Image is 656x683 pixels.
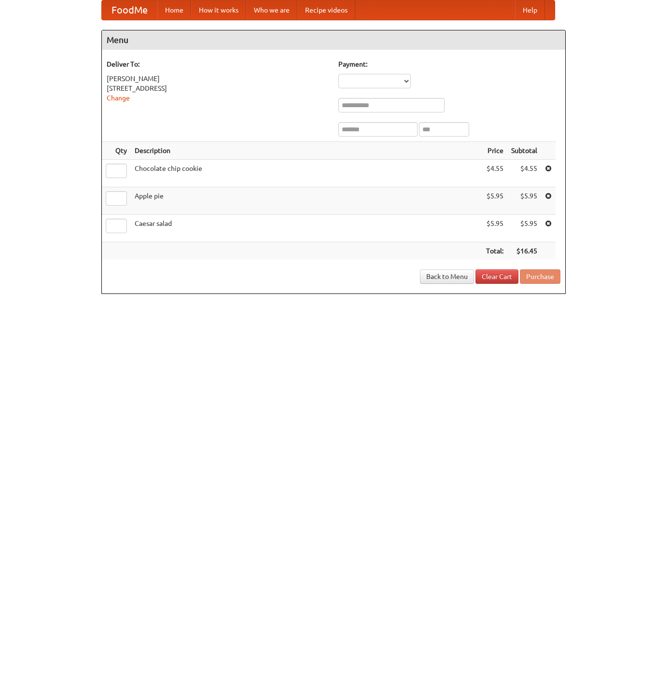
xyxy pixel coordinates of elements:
[507,142,541,160] th: Subtotal
[475,269,518,284] a: Clear Cart
[102,0,157,20] a: FoodMe
[246,0,297,20] a: Who we are
[191,0,246,20] a: How it works
[131,142,482,160] th: Description
[482,187,507,215] td: $5.95
[107,94,130,102] a: Change
[482,160,507,187] td: $4.55
[131,187,482,215] td: Apple pie
[297,0,355,20] a: Recipe videos
[507,187,541,215] td: $5.95
[515,0,545,20] a: Help
[157,0,191,20] a: Home
[507,215,541,242] td: $5.95
[520,269,560,284] button: Purchase
[507,242,541,260] th: $16.45
[507,160,541,187] td: $4.55
[131,215,482,242] td: Caesar salad
[131,160,482,187] td: Chocolate chip cookie
[102,30,565,50] h4: Menu
[338,59,560,69] h5: Payment:
[102,142,131,160] th: Qty
[107,84,329,93] div: [STREET_ADDRESS]
[107,59,329,69] h5: Deliver To:
[482,215,507,242] td: $5.95
[482,242,507,260] th: Total:
[482,142,507,160] th: Price
[420,269,474,284] a: Back to Menu
[107,74,329,84] div: [PERSON_NAME]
